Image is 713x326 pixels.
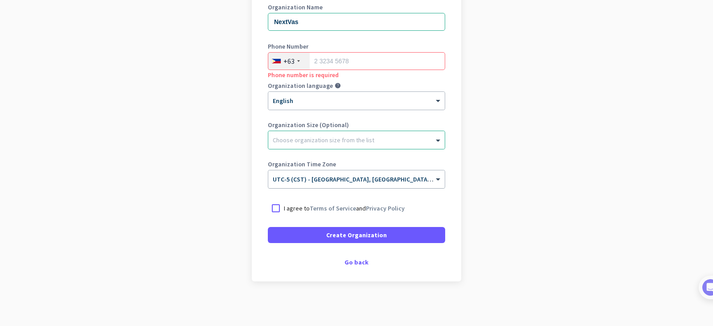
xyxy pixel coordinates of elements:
a: Terms of Service [310,204,356,212]
div: +63 [283,57,295,66]
a: Privacy Policy [366,204,405,212]
label: Organization Time Zone [268,161,445,167]
i: help [335,83,341,89]
label: Phone Number [268,43,445,50]
button: Create Organization [268,227,445,243]
label: Organization Size (Optional) [268,122,445,128]
input: What is the name of your organization? [268,13,445,31]
span: Create Organization [326,231,387,239]
label: Organization language [268,83,333,89]
span: Phone number is required [268,71,339,79]
label: Organization Name [268,4,445,10]
div: Go back [268,259,445,265]
input: 2 3234 5678 [268,52,445,70]
p: I agree to and [284,204,405,213]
